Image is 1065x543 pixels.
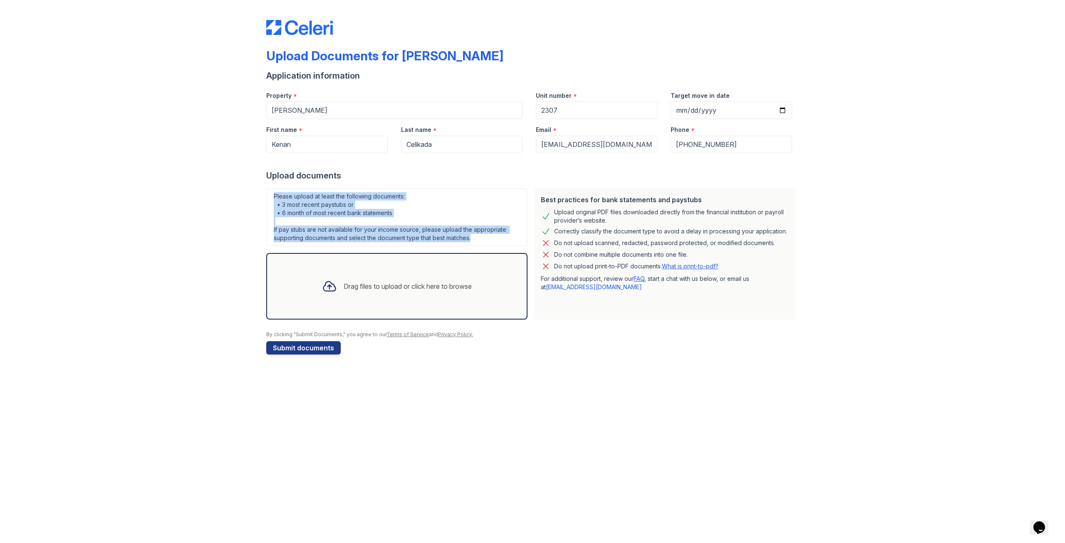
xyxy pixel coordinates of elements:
[266,126,297,134] label: First name
[536,126,551,134] label: Email
[266,70,799,82] div: Application information
[344,281,472,291] div: Drag files to upload or click here to browse
[401,126,431,134] label: Last name
[634,275,644,282] a: FAQ
[266,20,333,35] img: CE_Logo_Blue-a8612792a0a2168367f1c8372b55b34899dd931a85d93a1a3d3e32e68fde9ad4.png
[671,92,730,100] label: Target move in date
[554,208,789,225] div: Upload original PDF files downloaded directly from the financial institution or payroll provider’...
[554,262,718,270] p: Do not upload print-to-PDF documents.
[554,250,688,260] div: Do not combine multiple documents into one file.
[266,188,528,246] div: Please upload at least the following documents: • 3 most recent paystubs or • 6 month of most rec...
[386,331,429,337] a: Terms of Service
[266,341,341,355] button: Submit documents
[671,126,689,134] label: Phone
[266,92,292,100] label: Property
[1030,510,1057,535] iframe: chat widget
[266,170,799,181] div: Upload documents
[662,263,718,270] a: What is print-to-pdf?
[541,195,789,205] div: Best practices for bank statements and paystubs
[546,283,642,290] a: [EMAIL_ADDRESS][DOMAIN_NAME]
[554,226,787,236] div: Correctly classify the document type to avoid a delay in processing your application.
[554,238,775,248] div: Do not upload scanned, redacted, password protected, or modified documents.
[536,92,572,100] label: Unit number
[266,331,799,338] div: By clicking "Submit Documents," you agree to our and
[438,331,473,337] a: Privacy Policy.
[541,275,789,291] p: For additional support, review our , start a chat with us below, or email us at
[266,48,503,63] div: Upload Documents for [PERSON_NAME]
